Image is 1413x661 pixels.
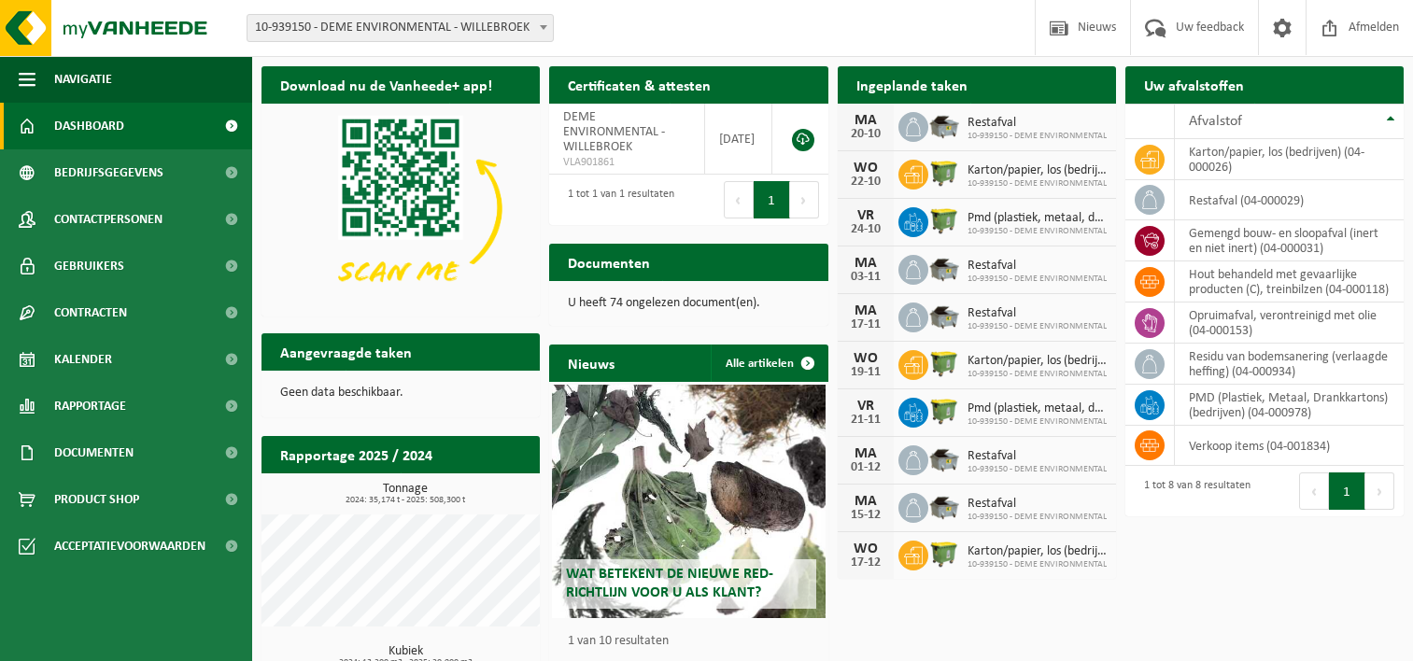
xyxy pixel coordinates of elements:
[568,635,818,648] p: 1 van 10 resultaten
[568,297,809,310] p: U heeft 74 ongelezen document(en).
[1175,220,1404,261] td: gemengd bouw- en sloopafval (inert en niet inert) (04-000031)
[1175,180,1404,220] td: restafval (04-000029)
[54,289,127,336] span: Contracten
[1175,344,1404,385] td: residu van bodemsanering (verlaagde heffing) (04-000934)
[1175,139,1404,180] td: karton/papier, los (bedrijven) (04-000026)
[847,351,884,366] div: WO
[968,369,1107,380] span: 10-939150 - DEME ENVIRONMENTAL
[968,464,1107,475] span: 10-939150 - DEME ENVIRONMENTAL
[54,336,112,383] span: Kalender
[724,181,754,218] button: Previous
[928,157,960,189] img: WB-1100-HPE-GN-50
[968,544,1107,559] span: Karton/papier, los (bedrijven)
[549,244,669,280] h2: Documenten
[847,556,884,570] div: 17-12
[54,383,126,429] span: Rapportage
[968,354,1107,369] span: Karton/papier, los (bedrijven)
[968,131,1107,142] span: 10-939150 - DEME ENVIRONMENTAL
[549,345,633,381] h2: Nieuws
[968,321,1107,332] span: 10-939150 - DEME ENVIRONMENTAL
[847,318,884,331] div: 17-11
[847,461,884,474] div: 01-12
[847,161,884,176] div: WO
[54,523,205,570] span: Acceptatievoorwaarden
[247,15,553,41] span: 10-939150 - DEME ENVIRONMENTAL - WILLEBROEK
[968,497,1107,512] span: Restafval
[549,66,729,103] h2: Certificaten & attesten
[261,66,511,103] h2: Download nu de Vanheede+ app!
[928,109,960,141] img: WB-5000-GAL-GY-01
[968,512,1107,523] span: 10-939150 - DEME ENVIRONMENTAL
[54,149,163,196] span: Bedrijfsgegevens
[928,204,960,236] img: WB-1100-HPE-GN-50
[1175,302,1404,344] td: opruimafval, verontreinigd met olie (04-000153)
[280,387,521,400] p: Geen data beschikbaar.
[1365,472,1394,510] button: Next
[54,243,124,289] span: Gebruikers
[968,116,1107,131] span: Restafval
[928,490,960,522] img: WB-5000-GAL-GY-01
[847,366,884,379] div: 19-11
[968,226,1107,237] span: 10-939150 - DEME ENVIRONMENTAL
[968,274,1107,285] span: 10-939150 - DEME ENVIRONMENTAL
[54,196,162,243] span: Contactpersonen
[558,179,674,220] div: 1 tot 1 van 1 resultaten
[566,567,773,599] span: Wat betekent de nieuwe RED-richtlijn voor u als klant?
[847,208,884,223] div: VR
[563,155,689,170] span: VLA901861
[838,66,986,103] h2: Ingeplande taken
[928,538,960,570] img: WB-1100-HPE-GN-50
[968,416,1107,428] span: 10-939150 - DEME ENVIRONMENTAL
[261,333,431,370] h2: Aangevraagde taken
[705,104,773,175] td: [DATE]
[790,181,819,218] button: Next
[847,128,884,141] div: 20-10
[847,494,884,509] div: MA
[54,429,134,476] span: Documenten
[271,483,540,505] h3: Tonnage
[968,559,1107,570] span: 10-939150 - DEME ENVIRONMENTAL
[928,347,960,379] img: WB-1100-HPE-GN-50
[271,496,540,505] span: 2024: 35,174 t - 2025: 508,300 t
[54,476,139,523] span: Product Shop
[1299,472,1329,510] button: Previous
[968,401,1107,416] span: Pmd (plastiek, metaal, drankkartons) (bedrijven)
[261,104,540,313] img: Download de VHEPlus App
[1175,261,1404,302] td: hout behandeld met gevaarlijke producten (C), treinbilzen (04-000118)
[54,56,112,103] span: Navigatie
[928,443,960,474] img: WB-5000-GAL-GY-01
[711,345,827,382] a: Alle artikelen
[552,385,825,618] a: Wat betekent de nieuwe RED-richtlijn voor u als klant?
[928,252,960,284] img: WB-5000-GAL-GY-01
[847,399,884,414] div: VR
[847,414,884,427] div: 21-11
[847,509,884,522] div: 15-12
[1329,472,1365,510] button: 1
[847,176,884,189] div: 22-10
[1125,66,1263,103] h2: Uw afvalstoffen
[1175,385,1404,426] td: PMD (Plastiek, Metaal, Drankkartons) (bedrijven) (04-000978)
[401,472,538,510] a: Bekijk rapportage
[968,259,1107,274] span: Restafval
[928,300,960,331] img: WB-5000-GAL-GY-01
[261,436,451,472] h2: Rapportage 2025 / 2024
[563,110,665,154] span: DEME ENVIRONMENTAL - WILLEBROEK
[968,178,1107,190] span: 10-939150 - DEME ENVIRONMENTAL
[968,306,1107,321] span: Restafval
[847,541,884,556] div: WO
[847,446,884,461] div: MA
[847,271,884,284] div: 03-11
[847,256,884,271] div: MA
[54,103,124,149] span: Dashboard
[928,395,960,427] img: WB-1100-HPE-GN-50
[1135,471,1251,512] div: 1 tot 8 van 8 resultaten
[968,449,1107,464] span: Restafval
[968,163,1107,178] span: Karton/papier, los (bedrijven)
[968,211,1107,226] span: Pmd (plastiek, metaal, drankkartons) (bedrijven)
[847,113,884,128] div: MA
[847,303,884,318] div: MA
[847,223,884,236] div: 24-10
[754,181,790,218] button: 1
[1175,426,1404,466] td: verkoop items (04-001834)
[247,14,554,42] span: 10-939150 - DEME ENVIRONMENTAL - WILLEBROEK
